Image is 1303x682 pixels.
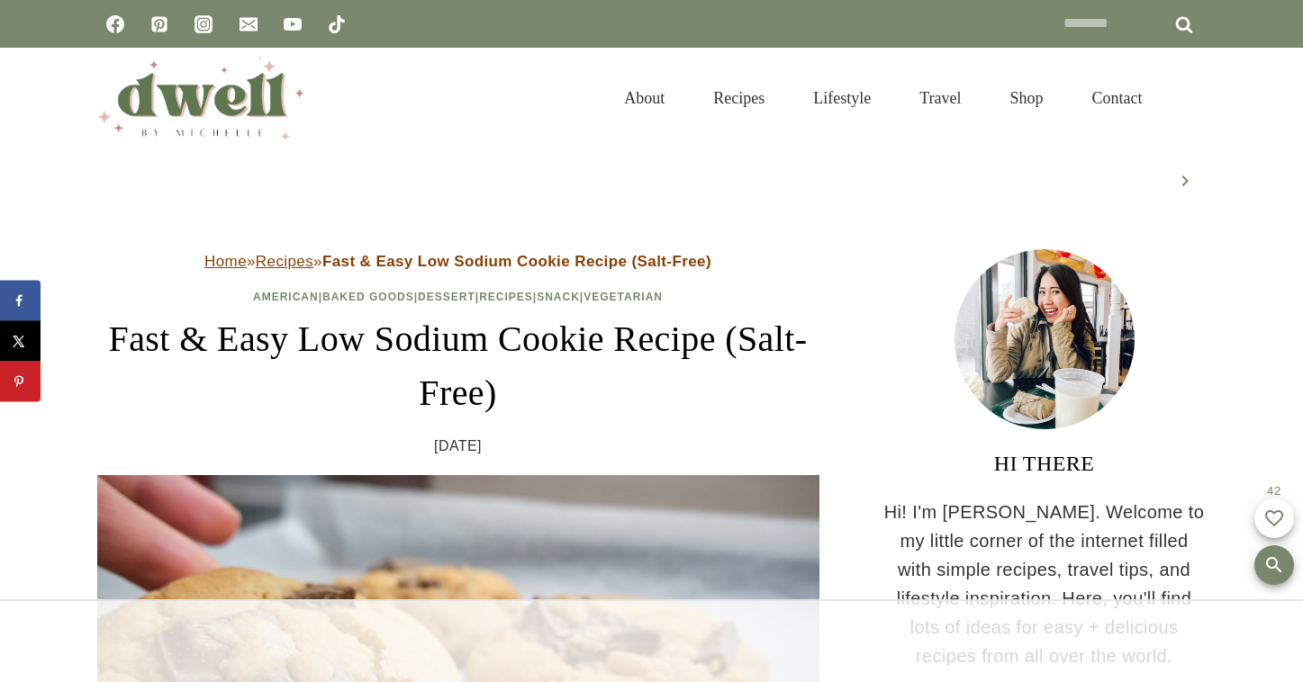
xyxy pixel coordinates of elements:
a: Lifestyle [789,69,895,128]
a: Shop [985,69,1067,128]
a: Pinterest [141,6,177,42]
a: Snack [537,291,580,303]
a: Baked Goods [322,291,414,303]
h3: HI THERE [882,447,1207,480]
a: Contact [1068,69,1167,128]
a: Email [231,6,267,42]
a: Instagram [185,6,222,42]
a: Vegetarian [584,291,663,303]
a: American [253,291,319,303]
img: DWELL by michelle [97,57,304,139]
a: Facebook [97,6,133,42]
a: YouTube [275,6,311,42]
p: Hi! I'm [PERSON_NAME]. Welcome to my little corner of the internet filled with simple recipes, tr... [882,498,1207,670]
a: TikTok [319,6,355,42]
a: Dessert [418,291,475,303]
a: Home [204,253,247,270]
time: [DATE] [434,435,482,458]
a: About [600,69,689,128]
a: Travel [895,69,985,128]
a: Recipes [256,253,313,270]
nav: Primary Navigation [600,69,1166,128]
span: | | | | | [253,291,663,303]
h1: Fast & Easy Low Sodium Cookie Recipe (Salt-Free) [97,312,819,420]
a: Recipes [479,291,533,303]
span: » » [204,253,711,270]
a: Recipes [689,69,789,128]
strong: Fast & Easy Low Sodium Cookie Recipe (Salt-Free) [322,253,711,270]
